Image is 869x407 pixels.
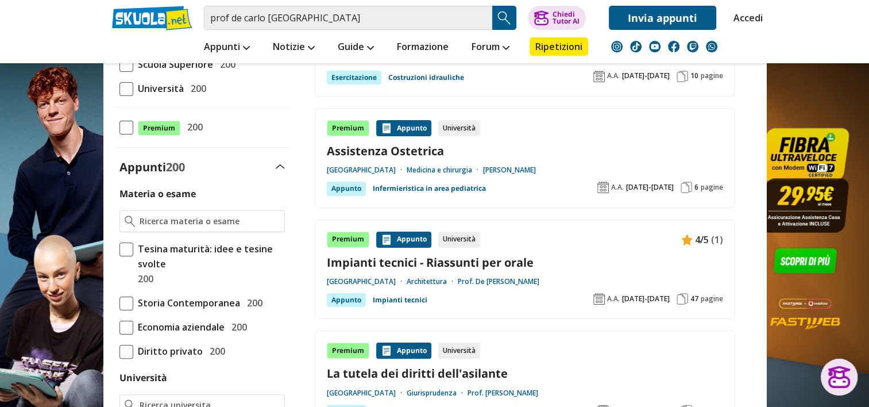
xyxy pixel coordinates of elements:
a: Notizie [270,37,318,58]
div: Premium [327,343,369,359]
a: Giurisprudenza [407,389,468,398]
span: [DATE]-[DATE] [622,294,670,304]
span: [DATE]-[DATE] [626,183,674,192]
span: 200 [186,81,206,96]
span: Università [133,81,184,96]
img: Pagine [677,71,688,82]
label: Materia o esame [119,187,196,200]
span: 47 [690,294,698,304]
a: [PERSON_NAME] [483,166,536,175]
div: Appunto [327,293,366,307]
span: pagine [701,71,723,80]
span: 200 [215,57,235,72]
div: Esercitazione [327,71,381,85]
img: Appunti contenuto [381,345,392,356]
div: Università [438,232,480,248]
span: 10 [690,71,698,80]
img: Apri e chiudi sezione [276,164,285,169]
span: Premium [138,121,180,136]
img: Appunti contenuto [681,234,693,245]
img: tiktok [630,41,642,52]
a: Formazione [394,37,451,58]
img: Anno accademico [597,182,609,193]
input: Cerca appunti, riassunti o versioni [204,6,492,30]
a: Prof. [PERSON_NAME] [468,389,538,398]
img: Pagine [681,182,692,193]
div: Appunto [376,232,431,248]
div: Chiedi Tutor AI [552,11,579,25]
span: A.A. [607,71,620,80]
span: pagine [701,183,723,192]
div: Premium [327,232,369,248]
a: Architettura [407,277,458,286]
label: Appunti [119,159,185,175]
span: A.A. [607,294,620,304]
button: Search Button [492,6,516,30]
img: facebook [668,41,679,52]
button: ChiediTutor AI [528,6,586,30]
a: Infermieristica in area pediatrica [373,182,486,195]
a: Ripetizioni [530,37,588,56]
input: Ricerca materia o esame [140,216,279,227]
a: [GEOGRAPHIC_DATA] [327,277,407,286]
a: Assistenza Ostetrica [327,143,723,159]
div: Appunto [376,343,431,359]
span: Economia aziendale [133,320,225,335]
img: instagram [611,41,623,52]
span: Tesina maturità: idee e tesine svolte [133,241,285,271]
img: youtube [649,41,661,52]
img: Ricerca materia o esame [125,216,136,227]
a: Impianti tecnici - Riassunti per orale [327,255,723,270]
a: [GEOGRAPHIC_DATA] [327,166,407,175]
span: [DATE]-[DATE] [622,71,670,80]
span: 200 [227,320,247,335]
span: pagine [701,294,723,304]
img: WhatsApp [706,41,717,52]
img: Anno accademico [593,293,605,305]
img: Appunti contenuto [381,234,392,245]
span: 200 [242,295,262,310]
span: Scuola Superiore [133,57,213,72]
img: twitch [687,41,698,52]
a: Prof. De [PERSON_NAME] [458,277,539,286]
img: Appunti contenuto [381,122,392,134]
span: 200 [183,120,203,135]
a: Guide [335,37,377,58]
label: Università [119,371,167,384]
a: Impianti tecnici [373,293,427,307]
span: 6 [694,183,698,192]
span: (1) [711,232,723,247]
a: Accedi [733,6,758,30]
a: La tutela dei diritti dell'asilante [327,366,723,381]
div: Appunto [376,120,431,136]
img: Cerca appunti, riassunti o versioni [496,9,513,26]
div: Appunto [327,182,366,195]
span: 4/5 [695,232,709,247]
a: Medicina e chirurgia [407,166,483,175]
a: Costruzioni idrauliche [388,71,464,85]
a: [GEOGRAPHIC_DATA] [327,389,407,398]
div: Università [438,343,480,359]
img: Anno accademico [593,71,605,82]
span: Diritto privato [133,344,203,359]
span: 200 [133,271,153,286]
a: Invia appunti [609,6,716,30]
span: Storia Contemporanea [133,295,240,310]
a: Forum [469,37,512,58]
div: Università [438,120,480,136]
span: A.A. [611,183,624,192]
span: 200 [205,344,225,359]
a: Appunti [201,37,253,58]
span: 200 [166,159,185,175]
img: Pagine [677,293,688,305]
div: Premium [327,120,369,136]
